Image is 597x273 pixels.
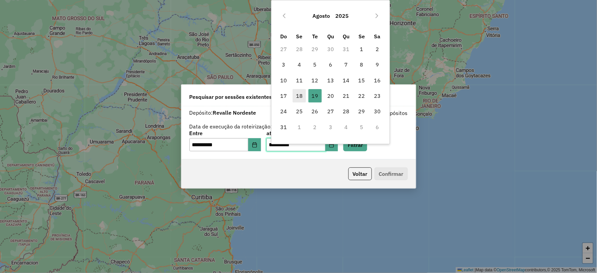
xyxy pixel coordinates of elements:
[189,122,272,130] label: Data de execução da roteirização:
[292,41,307,57] td: 28
[370,104,385,119] td: 30
[355,89,369,103] span: 22
[371,58,384,71] span: 9
[355,105,369,118] span: 29
[323,104,338,119] td: 27
[371,89,384,103] span: 23
[324,74,337,87] span: 13
[371,105,384,118] span: 30
[354,73,370,88] td: 15
[343,33,349,40] span: Qu
[276,119,292,135] td: 31
[327,33,334,40] span: Qu
[279,10,290,21] button: Previous Month
[371,74,384,87] span: 16
[323,57,338,72] td: 6
[266,129,338,137] label: até
[293,74,306,87] span: 11
[354,88,370,104] td: 22
[339,105,353,118] span: 28
[277,105,291,118] span: 24
[354,104,370,119] td: 29
[323,73,338,88] td: 13
[354,41,370,57] td: 1
[370,41,385,57] td: 2
[323,88,338,104] td: 20
[277,120,291,134] span: 31
[338,73,354,88] td: 14
[358,33,365,40] span: Se
[248,138,261,152] button: Choose Date
[307,104,323,119] td: 26
[339,74,353,87] span: 14
[189,109,256,117] label: Depósito:
[338,57,354,72] td: 7
[348,167,372,180] button: Voltar
[276,88,292,104] td: 17
[333,8,351,24] button: Choose Year
[354,119,370,135] td: 5
[308,74,322,87] span: 12
[354,57,370,72] td: 8
[323,41,338,57] td: 30
[189,93,272,101] span: Pesquisar por sessões existentes
[338,119,354,135] td: 4
[312,33,318,40] span: Te
[370,73,385,88] td: 16
[281,33,287,40] span: Do
[296,33,303,40] span: Se
[323,119,338,135] td: 3
[292,119,307,135] td: 1
[307,119,323,135] td: 2
[292,73,307,88] td: 11
[293,105,306,118] span: 25
[324,58,337,71] span: 6
[307,41,323,57] td: 29
[338,88,354,104] td: 21
[308,105,322,118] span: 26
[339,89,353,103] span: 21
[292,57,307,72] td: 4
[276,57,292,72] td: 3
[338,104,354,119] td: 28
[308,89,322,103] span: 19
[213,109,256,116] strong: Revalle Nordeste
[372,10,382,21] button: Next Month
[307,57,323,72] td: 5
[326,138,338,152] button: Choose Date
[310,8,333,24] button: Choose Month
[307,88,323,104] td: 19
[338,41,354,57] td: 31
[355,74,369,87] span: 15
[277,58,291,71] span: 3
[307,73,323,88] td: 12
[293,58,306,71] span: 4
[339,58,353,71] span: 7
[189,129,261,137] label: Entre
[308,58,322,71] span: 5
[292,104,307,119] td: 25
[370,57,385,72] td: 9
[293,89,306,103] span: 18
[355,42,369,56] span: 1
[292,88,307,104] td: 18
[277,89,291,103] span: 17
[371,42,384,56] span: 2
[276,73,292,88] td: 10
[355,58,369,71] span: 8
[276,104,292,119] td: 24
[343,139,367,151] button: Filtrar
[374,33,381,40] span: Sa
[277,74,291,87] span: 10
[370,88,385,104] td: 23
[324,105,337,118] span: 27
[370,119,385,135] td: 6
[324,89,337,103] span: 20
[276,41,292,57] td: 27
